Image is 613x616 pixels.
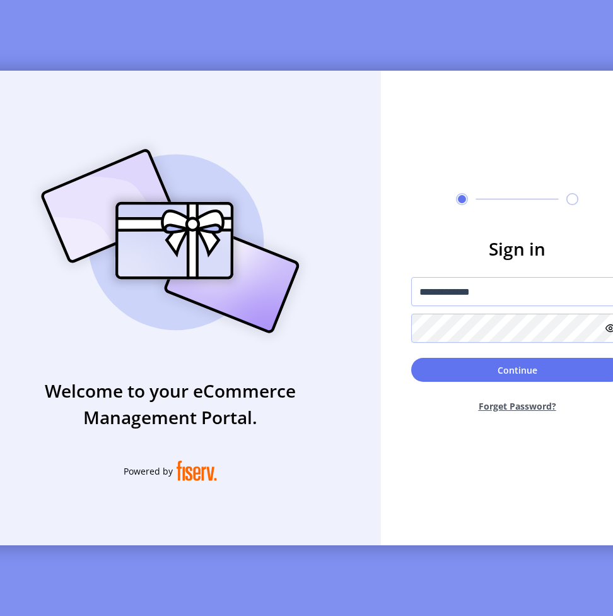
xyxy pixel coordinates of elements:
span: Powered by [124,465,173,478]
img: card_Illustration.svg [22,135,318,347]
